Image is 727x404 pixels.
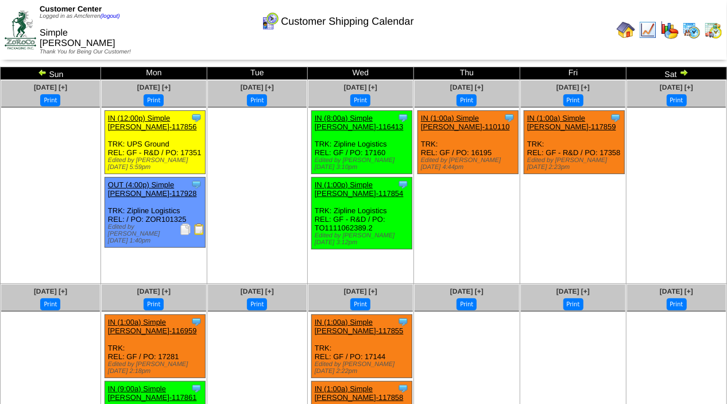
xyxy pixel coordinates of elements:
[247,298,267,310] button: Print
[397,383,409,394] img: Tooltip
[108,224,205,244] div: Edited by [PERSON_NAME] [DATE] 1:40pm
[191,316,202,328] img: Tooltip
[457,94,477,106] button: Print
[144,298,164,310] button: Print
[180,224,191,235] img: Packing Slip
[527,157,624,171] div: Edited by [PERSON_NAME] [DATE] 2:23pm
[397,179,409,190] img: Tooltip
[350,298,370,310] button: Print
[315,318,404,335] a: IN (1:00a) Simple [PERSON_NAME]-117855
[315,157,412,171] div: Edited by [PERSON_NAME] [DATE] 3:10pm
[194,224,205,235] img: Bill of Lading
[450,287,484,295] a: [DATE] [+]
[137,83,171,91] a: [DATE] [+]
[108,384,197,402] a: IN (9:00a) Simple [PERSON_NAME]-117861
[191,112,202,124] img: Tooltip
[397,112,409,124] img: Tooltip
[108,318,197,335] a: IN (1:00a) Simple [PERSON_NAME]-116959
[311,315,412,378] div: TRK: REL: GF / PO: 17144
[40,94,60,106] button: Print
[660,287,693,295] a: [DATE] [+]
[556,83,590,91] a: [DATE] [+]
[241,83,274,91] a: [DATE] [+]
[617,21,635,39] img: home.gif
[307,67,413,80] td: Wed
[105,178,205,248] div: TRK: Zipline Logistics REL: / PO: ZOR101325
[556,287,590,295] a: [DATE] [+]
[311,178,412,249] div: TRK: Zipline Logistics REL: GF - R&D / PO: TO1111062389.2
[241,287,274,295] a: [DATE] [+]
[137,287,171,295] a: [DATE] [+]
[660,21,679,39] img: graph.gif
[421,114,510,131] a: IN (1:00a) Simple [PERSON_NAME]-110110
[667,298,687,310] button: Print
[261,12,279,30] img: calendarcustomer.gif
[40,13,120,20] span: Logged in as Amcferren
[34,83,67,91] a: [DATE] [+]
[315,114,404,131] a: IN (8:00a) Simple [PERSON_NAME]-116413
[417,111,518,174] div: TRK: REL: GF / PO: 16195
[281,16,413,28] span: Customer Shipping Calendar
[1,67,101,80] td: Sun
[5,10,36,49] img: ZoRoCo_Logo(Green%26Foil)%20jpg.webp
[682,21,701,39] img: calendarprod.gif
[40,5,102,13] span: Customer Center
[660,83,693,91] a: [DATE] [+]
[247,94,267,106] button: Print
[610,112,621,124] img: Tooltip
[105,111,205,174] div: TRK: UPS Ground REL: GF - R&D / PO: 17351
[40,298,60,310] button: Print
[315,384,404,402] a: IN (1:00a) Simple [PERSON_NAME]-117858
[108,114,197,131] a: IN (12:00p) Simple [PERSON_NAME]-117856
[524,111,625,174] div: TRK: REL: GF - R&D / PO: 17358
[627,67,727,80] td: Sat
[350,94,370,106] button: Print
[105,315,205,378] div: TRK: REL: GF / PO: 17281
[344,287,377,295] a: [DATE] [+]
[527,114,616,131] a: IN (1:00a) Simple [PERSON_NAME]-117859
[667,94,687,106] button: Print
[457,298,477,310] button: Print
[191,383,202,394] img: Tooltip
[191,179,202,190] img: Tooltip
[38,68,47,77] img: arrowleft.gif
[563,298,583,310] button: Print
[40,49,131,55] span: Thank You for Being Our Customer!
[504,112,515,124] img: Tooltip
[563,94,583,106] button: Print
[100,13,120,20] a: (logout)
[34,287,67,295] a: [DATE] [+]
[421,157,518,171] div: Edited by [PERSON_NAME] [DATE] 4:44pm
[413,67,520,80] td: Thu
[344,83,377,91] a: [DATE] [+]
[450,83,484,91] a: [DATE] [+]
[315,232,412,246] div: Edited by [PERSON_NAME] [DATE] 3:12pm
[397,316,409,328] img: Tooltip
[100,67,207,80] td: Mon
[315,180,404,198] a: IN (1:00p) Simple [PERSON_NAME]-117854
[315,361,412,375] div: Edited by [PERSON_NAME] [DATE] 2:22pm
[704,21,722,39] img: calendarinout.gif
[40,28,115,48] span: Simple [PERSON_NAME]
[207,67,307,80] td: Tue
[639,21,657,39] img: line_graph.gif
[108,180,197,198] a: OUT (4:00p) Simple [PERSON_NAME]-117928
[311,111,412,174] div: TRK: Zipline Logistics REL: GF / PO: 17160
[144,94,164,106] button: Print
[520,67,627,80] td: Fri
[679,68,689,77] img: arrowright.gif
